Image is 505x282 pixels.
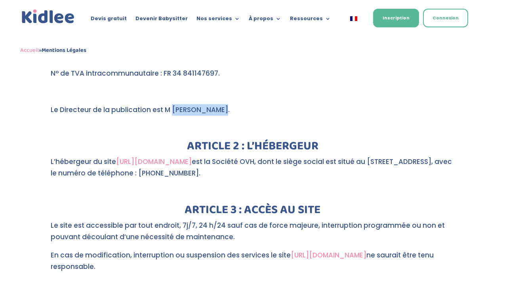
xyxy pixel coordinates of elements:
[116,157,192,166] a: [URL][DOMAIN_NAME]
[423,9,468,27] a: Connexion
[20,8,76,25] img: logo_kidlee_bleu
[51,68,455,86] p: N° de TVA intracommunautaire : FR 34 841147697.
[135,16,188,25] a: Devenir Babysitter
[20,46,86,55] span: »
[51,156,455,186] p: L’hébergeur du site est la Société OVH, dont le siège social est situé au [STREET_ADDRESS], avec ...
[91,16,127,25] a: Devis gratuit
[196,16,240,25] a: Nos services
[20,8,76,25] a: Kidlee Logo
[51,140,455,156] h2: ARTICLE 2 : L’HÉBERGEUR
[51,204,455,220] h2: ARTICLE 3 : ACCÈS AU SITE
[20,46,39,55] a: Accueil
[373,9,419,27] a: Inscription
[350,16,357,21] img: Français
[42,46,86,55] strong: Mentions Légales
[51,250,455,279] p: En cas de modification, interruption ou suspension des services le site ne saurait être tenu resp...
[51,220,455,250] p: Le site est accessible par tout endroit, 7j/7, 24 h/24 sauf cas de force majeure, interruption pr...
[249,16,281,25] a: À propos
[291,250,366,260] a: [URL][DOMAIN_NAME]
[51,104,455,122] p: Le Directeur de la publication est M [PERSON_NAME].
[290,16,331,25] a: Ressources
